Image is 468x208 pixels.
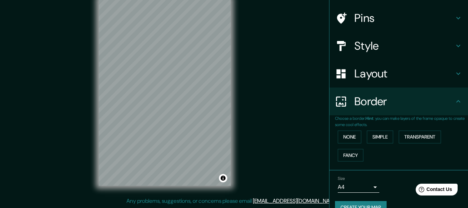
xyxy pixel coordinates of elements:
[338,176,345,182] label: Size
[329,60,468,88] div: Layout
[329,4,468,32] div: Pins
[338,131,361,143] button: None
[365,116,373,121] b: Hint
[338,149,363,162] button: Fancy
[354,67,454,81] h4: Layout
[219,174,227,182] button: Toggle attribution
[354,39,454,53] h4: Style
[367,131,393,143] button: Simple
[354,11,454,25] h4: Pins
[329,88,468,115] div: Border
[335,115,468,128] p: Choose a border. : you can make layers of the frame opaque to create some cool effects.
[338,182,379,193] div: A4
[354,94,454,108] h4: Border
[126,197,339,205] p: Any problems, suggestions, or concerns please email .
[329,32,468,60] div: Style
[406,181,460,200] iframe: Help widget launcher
[253,197,338,205] a: [EMAIL_ADDRESS][DOMAIN_NAME]
[399,131,441,143] button: Transparent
